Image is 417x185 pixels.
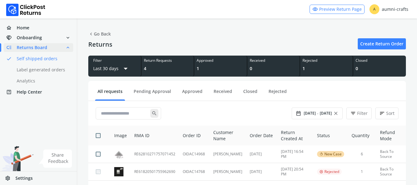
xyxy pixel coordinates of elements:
[211,88,235,99] a: Received
[320,111,332,116] span: [DATE]
[210,126,246,145] th: Customer Name
[179,145,210,163] td: OIDAC14968
[250,58,298,63] div: Received
[17,35,42,41] span: Onboarding
[93,63,130,74] button: Last 30 daysarrow_drop_down
[241,88,260,99] a: Closed
[144,65,192,72] div: 4
[4,23,73,32] a: homeHome
[4,77,81,85] a: Analytics
[369,4,379,14] span: A
[296,109,301,118] span: date_range
[144,58,192,63] div: Return Requests
[246,163,277,181] td: [DATE]
[324,152,342,157] span: New Case
[131,145,179,163] td: RE62810271757071452
[121,63,130,74] span: arrow_drop_down
[6,54,12,63] span: done
[277,126,313,145] th: Return Created At
[376,126,406,145] th: Refund Mode
[376,145,406,163] td: Back To Source
[17,89,42,95] span: Help Center
[15,175,33,181] span: Settings
[4,88,73,96] a: help_centerHelp Center
[4,54,81,63] a: doneSelf shipped orders
[277,145,313,163] td: [DATE] 16:54 PM
[180,88,205,99] a: Approved
[197,65,244,72] div: 1
[250,65,298,72] div: 0
[358,38,406,49] a: Create Return Order
[65,43,71,52] span: expand_less
[131,88,173,99] a: Pending Approval
[179,163,210,181] td: OIDAC14768
[179,126,210,145] th: Order ID
[4,65,81,74] a: Label generated orders
[317,110,319,116] span: -
[379,109,385,118] span: sort
[93,58,136,63] div: Filter
[39,149,72,168] img: share feedback
[150,109,158,118] span: search
[65,33,71,42] span: expand_more
[17,25,29,31] span: Home
[312,5,318,14] span: visibility
[210,163,246,181] td: [PERSON_NAME]
[131,163,179,181] td: RE61820501755962690
[5,174,15,183] span: settings
[131,126,179,145] th: RMA ID
[114,149,123,159] img: row_image
[6,33,17,42] span: handshake
[6,43,17,52] span: low_priority
[333,109,339,118] span: close
[302,65,350,72] div: 1
[210,145,246,163] td: [PERSON_NAME]
[313,126,348,145] th: Status
[324,169,339,174] span: Rejected
[107,126,131,145] th: Image
[246,145,277,163] td: [DATE]
[319,169,323,174] span: highlight_off
[6,23,17,32] span: home
[350,109,356,118] span: filter_list
[304,111,316,116] span: [DATE]
[6,4,45,16] img: Logo
[369,4,408,14] div: aumni-crafts
[114,167,123,176] img: row_image
[356,58,404,63] div: Closed
[375,107,398,119] button: sortSort
[348,126,376,145] th: Quantity
[88,41,112,48] h4: Returns
[6,88,17,96] span: help_center
[310,5,365,14] a: visibilityPreview Return Page
[88,30,111,38] span: Go Back
[266,88,289,99] a: Rejected
[197,58,244,63] div: Approved
[246,126,277,145] th: Order Date
[357,110,368,116] span: Filter
[376,163,406,181] td: Back To Source
[302,58,350,63] div: Rejected
[277,163,313,181] td: [DATE] 20:54 PM
[348,145,376,163] td: 6
[356,65,404,72] div: 0
[319,152,323,157] span: rotate_left
[17,44,47,51] span: Returns Board
[95,88,125,99] a: All requests
[348,163,376,181] td: 1
[88,30,94,38] span: chevron_left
